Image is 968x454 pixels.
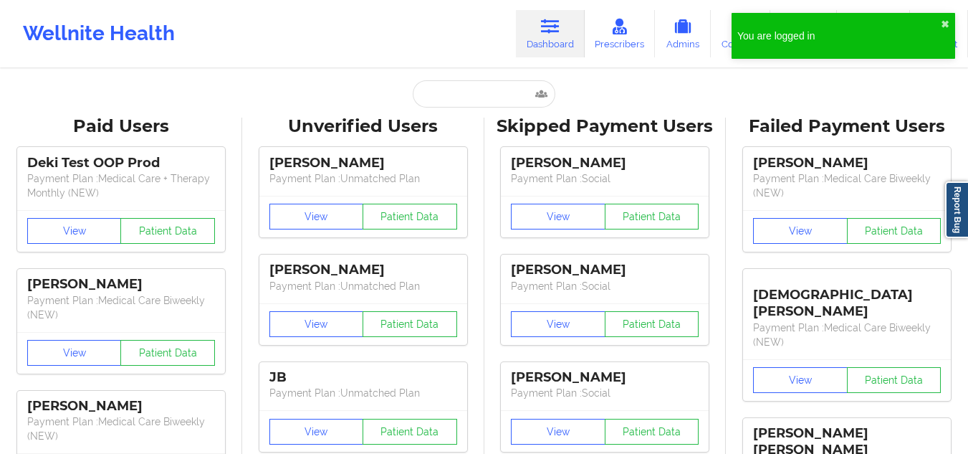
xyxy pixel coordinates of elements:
div: [DEMOGRAPHIC_DATA][PERSON_NAME] [753,276,941,320]
div: [PERSON_NAME] [269,262,457,278]
div: Skipped Payment Users [494,115,717,138]
button: Patient Data [847,367,941,393]
button: View [27,340,122,366]
a: Dashboard [516,10,585,57]
div: You are logged in [737,29,941,43]
button: Patient Data [605,204,699,230]
div: [PERSON_NAME] [511,369,699,386]
a: Report Bug [945,181,968,238]
div: [PERSON_NAME] [27,398,215,415]
div: [PERSON_NAME] [511,262,699,278]
p: Payment Plan : Medical Care Biweekly (NEW) [753,171,941,200]
div: [PERSON_NAME] [511,155,699,171]
p: Payment Plan : Unmatched Plan [269,386,457,400]
button: Patient Data [605,419,699,445]
p: Payment Plan : Medical Care Biweekly (NEW) [27,415,215,443]
div: [PERSON_NAME] [27,276,215,293]
div: [PERSON_NAME] [269,155,457,171]
button: View [511,311,605,337]
button: Patient Data [605,311,699,337]
button: Patient Data [120,340,215,366]
a: Prescribers [585,10,656,57]
button: View [269,419,364,445]
button: Patient Data [363,204,457,230]
div: Paid Users [10,115,232,138]
div: Deki Test OOP Prod [27,155,215,171]
div: [PERSON_NAME] [753,155,941,171]
p: Payment Plan : Social [511,386,699,400]
button: Patient Data [363,311,457,337]
button: Patient Data [847,218,941,244]
p: Payment Plan : Medical Care + Therapy Monthly (NEW) [27,171,215,200]
button: View [753,218,848,244]
button: Patient Data [363,419,457,445]
button: View [753,367,848,393]
button: Patient Data [120,218,215,244]
div: Failed Payment Users [736,115,958,138]
p: Payment Plan : Medical Care Biweekly (NEW) [753,321,941,349]
p: Payment Plan : Social [511,171,699,186]
button: View [511,419,605,445]
p: Payment Plan : Unmatched Plan [269,171,457,186]
a: Admins [655,10,711,57]
button: View [511,204,605,230]
div: JB [269,369,457,386]
p: Payment Plan : Medical Care Biweekly (NEW) [27,293,215,322]
button: View [27,218,122,244]
a: Coaches [711,10,770,57]
button: View [269,204,364,230]
button: close [941,19,949,30]
p: Payment Plan : Unmatched Plan [269,279,457,293]
button: View [269,311,364,337]
p: Payment Plan : Social [511,279,699,293]
div: Unverified Users [252,115,474,138]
